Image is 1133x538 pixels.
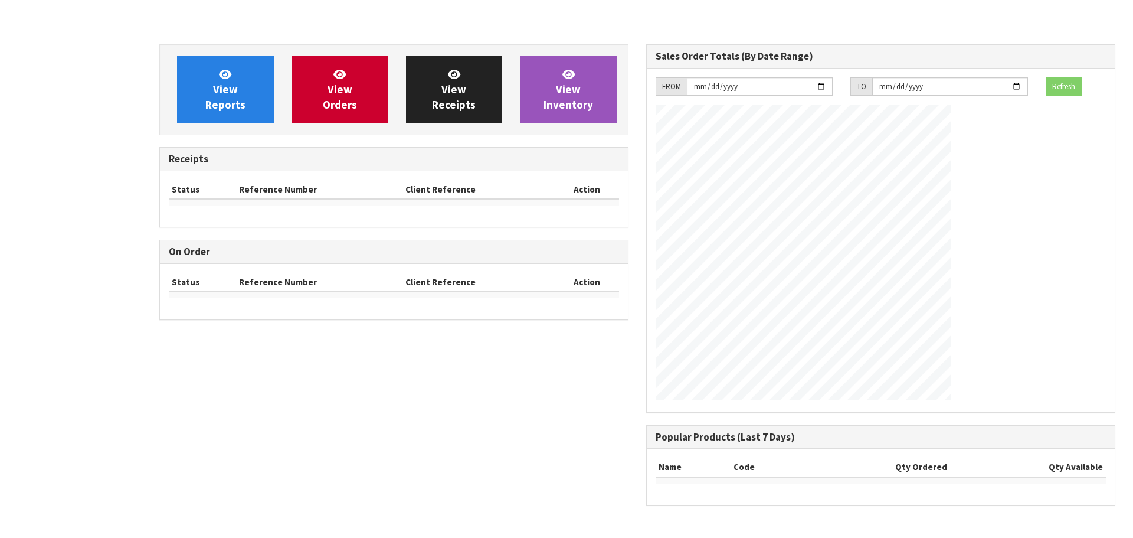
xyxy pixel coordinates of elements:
h3: Sales Order Totals (By Date Range) [656,51,1106,62]
th: Qty Ordered [801,458,950,477]
h3: Popular Products (Last 7 Days) [656,432,1106,443]
th: Status [169,273,236,292]
span: View Orders [323,67,357,112]
div: TO [850,77,872,96]
a: ViewOrders [292,56,388,123]
th: Qty Available [950,458,1106,477]
th: Name [656,458,731,477]
th: Status [169,180,236,199]
th: Reference Number [236,180,403,199]
th: Action [554,180,619,199]
th: Reference Number [236,273,403,292]
a: ViewReceipts [406,56,503,123]
a: ViewReports [177,56,274,123]
span: View Inventory [543,67,593,112]
a: ViewInventory [520,56,617,123]
th: Code [731,458,801,477]
th: Client Reference [402,180,554,199]
h3: On Order [169,246,619,257]
span: View Reports [205,67,245,112]
th: Action [554,273,619,292]
th: Client Reference [402,273,554,292]
h3: Receipts [169,154,619,165]
div: FROM [656,77,687,96]
button: Refresh [1046,77,1082,96]
span: View Receipts [432,67,476,112]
